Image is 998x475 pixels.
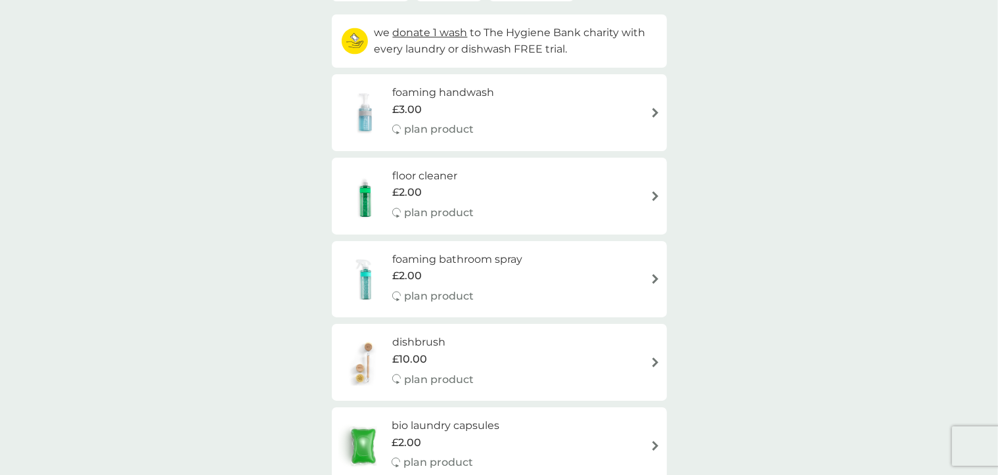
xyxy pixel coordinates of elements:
h6: dishbrush [392,334,474,351]
span: £2.00 [392,184,422,201]
img: arrow right [650,274,660,284]
p: plan product [403,454,473,471]
span: £2.00 [392,434,421,451]
img: bio laundry capsules [338,423,388,469]
h6: floor cleaner [392,168,474,185]
img: dishbrush [338,340,392,386]
p: plan product [404,204,474,221]
img: foaming bathroom spray [338,256,392,302]
img: arrow right [650,191,660,201]
h6: foaming handwash [392,84,494,101]
span: £3.00 [392,101,422,118]
h6: bio laundry capsules [392,417,499,434]
img: floor cleaner [338,173,392,219]
span: £10.00 [392,351,427,368]
p: plan product [404,121,474,138]
img: foaming handwash [338,89,392,135]
p: we to The Hygiene Bank charity with every laundry or dishwash FREE trial. [374,24,657,58]
p: plan product [404,288,474,305]
p: plan product [404,371,474,388]
img: arrow right [650,357,660,367]
span: £2.00 [392,267,422,284]
h6: foaming bathroom spray [392,251,522,268]
span: donate 1 wash [393,26,468,39]
img: arrow right [650,441,660,451]
img: arrow right [650,108,660,118]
